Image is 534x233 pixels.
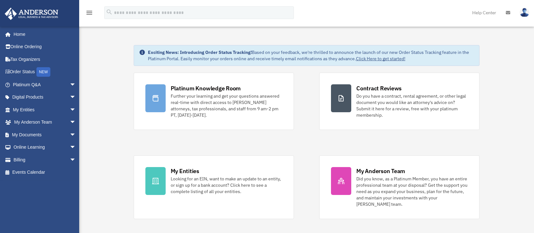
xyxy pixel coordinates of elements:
[4,128,86,141] a: My Documentsarrow_drop_down
[4,78,86,91] a: Platinum Q&Aarrow_drop_down
[4,41,86,53] a: Online Ordering
[36,67,50,77] div: NEW
[356,167,405,175] div: My Anderson Team
[70,103,82,116] span: arrow_drop_down
[356,84,402,92] div: Contract Reviews
[86,11,93,16] a: menu
[171,93,282,118] div: Further your learning and get your questions answered real-time with direct access to [PERSON_NAM...
[70,141,82,154] span: arrow_drop_down
[134,73,294,130] a: Platinum Knowledge Room Further your learning and get your questions answered real-time with dire...
[171,167,199,175] div: My Entities
[106,9,113,16] i: search
[4,103,86,116] a: My Entitiesarrow_drop_down
[70,78,82,91] span: arrow_drop_down
[70,128,82,141] span: arrow_drop_down
[4,116,86,129] a: My Anderson Teamarrow_drop_down
[86,9,93,16] i: menu
[319,155,480,219] a: My Anderson Team Did you know, as a Platinum Member, you have an entire professional team at your...
[171,84,241,92] div: Platinum Knowledge Room
[319,73,480,130] a: Contract Reviews Do you have a contract, rental agreement, or other legal document you would like...
[356,93,468,118] div: Do you have a contract, rental agreement, or other legal document you would like an attorney's ad...
[148,49,252,55] strong: Exciting News: Introducing Order Status Tracking!
[520,8,529,17] img: User Pic
[70,116,82,129] span: arrow_drop_down
[3,8,60,20] img: Anderson Advisors Platinum Portal
[4,153,86,166] a: Billingarrow_drop_down
[356,176,468,207] div: Did you know, as a Platinum Member, you have an entire professional team at your disposal? Get th...
[148,49,474,62] div: Based on your feedback, we're thrilled to announce the launch of our new Order Status Tracking fe...
[134,155,294,219] a: My Entities Looking for an EIN, want to make an update to an entity, or sign up for a bank accoun...
[4,53,86,66] a: Tax Organizers
[4,91,86,104] a: Digital Productsarrow_drop_down
[70,91,82,104] span: arrow_drop_down
[4,28,82,41] a: Home
[171,176,282,195] div: Looking for an EIN, want to make an update to an entity, or sign up for a bank account? Click her...
[4,166,86,179] a: Events Calendar
[356,56,405,61] a: Click Here to get started!
[4,66,86,79] a: Order StatusNEW
[4,141,86,154] a: Online Learningarrow_drop_down
[70,153,82,166] span: arrow_drop_down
